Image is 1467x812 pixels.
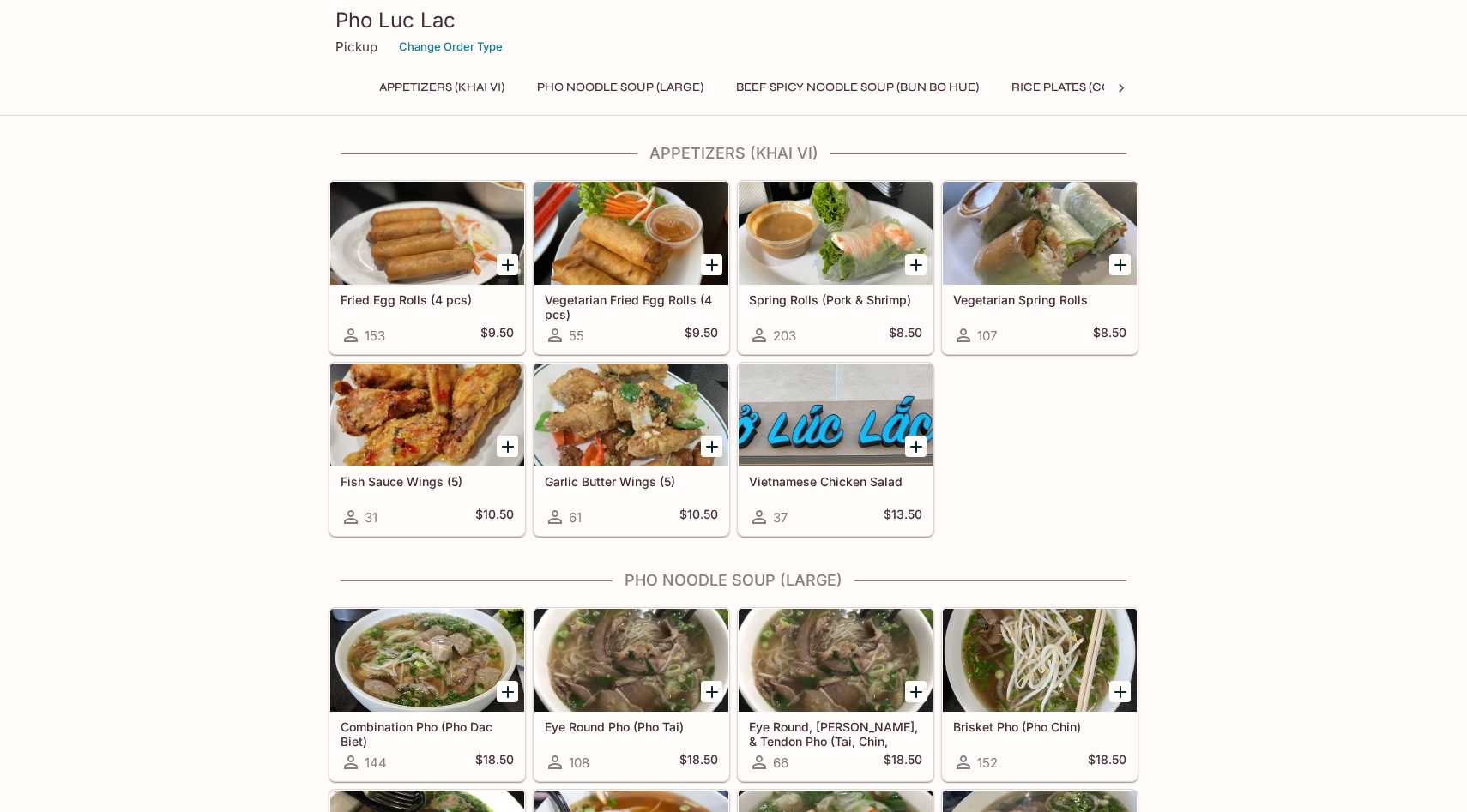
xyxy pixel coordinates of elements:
[953,719,1126,734] h5: Brisket Pho (Pho Chin)
[330,182,524,285] div: Fried Egg Rolls (4 pcs)
[569,509,582,526] span: 61
[749,474,922,489] h5: Vietnamese Chicken Salad
[889,325,922,346] h5: $8.50
[330,609,524,712] div: Combination Pho (Pho Dac Biet)
[942,608,1138,781] a: Brisket Pho (Pho Chin)152$18.50
[545,292,718,321] h5: Vegetarian Fried Egg Rolls (4 pcs)
[534,608,729,781] a: Eye Round Pho (Pho Tai)108$18.50
[884,507,922,527] h5: $13.50
[391,33,510,60] button: Change Order Type
[884,752,922,773] h5: $18.50
[685,325,718,346] h5: $9.50
[943,609,1137,712] div: Brisket Pho (Pho Chin)
[497,254,518,275] button: Add Fried Egg Rolls (4 pcs)
[679,507,718,527] h5: $10.50
[905,681,927,702] button: Add Eye Round, Brisket, & Tendon Pho (Tai, Chin, Gan)
[738,363,933,536] a: Vietnamese Chicken Salad37$13.50
[1093,325,1126,346] h5: $8.50
[475,507,514,527] h5: $10.50
[701,681,722,702] button: Add Eye Round Pho (Pho Tai)
[569,328,584,344] span: 55
[341,719,514,748] h5: Combination Pho (Pho Dac Biet)
[727,75,988,99] button: Beef Spicy Noodle Soup (Bun Bo Hue)
[749,292,922,307] h5: Spring Rolls (Pork & Shrimp)
[701,254,722,275] button: Add Vegetarian Fried Egg Rolls (4 pcs)
[329,181,525,354] a: Fried Egg Rolls (4 pcs)153$9.50
[341,474,514,489] h5: Fish Sauce Wings (5)
[335,7,1132,33] h3: Pho Luc Lac
[480,325,514,346] h5: $9.50
[943,182,1137,285] div: Vegetarian Spring Rolls
[905,436,927,457] button: Add Vietnamese Chicken Salad
[1109,254,1131,275] button: Add Vegetarian Spring Rolls
[1088,752,1126,773] h5: $18.50
[330,364,524,466] div: Fish Sauce Wings (5)
[679,752,718,773] h5: $18.50
[773,328,796,344] span: 203
[335,39,377,55] p: Pickup
[545,719,718,734] h5: Eye Round Pho (Pho Tai)
[528,75,713,99] button: Pho Noodle Soup (Large)
[545,474,718,489] h5: Garlic Butter Wings (5)
[905,254,927,275] button: Add Spring Rolls (Pork & Shrimp)
[773,509,788,526] span: 37
[953,292,1126,307] h5: Vegetarian Spring Rolls
[749,719,922,748] h5: Eye Round, [PERSON_NAME], & Tendon Pho (Tai, Chin, [GEOGRAPHIC_DATA])
[977,755,998,771] span: 152
[475,752,514,773] h5: $18.50
[701,436,722,457] button: Add Garlic Butter Wings (5)
[977,328,997,344] span: 107
[534,363,729,536] a: Garlic Butter Wings (5)61$10.50
[329,144,1138,163] h4: Appetizers (Khai Vi)
[1002,75,1157,99] button: Rice Plates (Com Dia)
[341,292,514,307] h5: Fried Egg Rolls (4 pcs)
[370,75,514,99] button: Appetizers (Khai Vi)
[329,363,525,536] a: Fish Sauce Wings (5)31$10.50
[738,608,933,781] a: Eye Round, [PERSON_NAME], & Tendon Pho (Tai, Chin, [GEOGRAPHIC_DATA])66$18.50
[497,436,518,457] button: Add Fish Sauce Wings (5)
[739,364,933,466] div: Vietnamese Chicken Salad
[738,181,933,354] a: Spring Rolls (Pork & Shrimp)203$8.50
[739,182,933,285] div: Spring Rolls (Pork & Shrimp)
[534,181,729,354] a: Vegetarian Fried Egg Rolls (4 pcs)55$9.50
[569,755,589,771] span: 108
[739,609,933,712] div: Eye Round, Brisket, & Tendon Pho (Tai, Chin, Gan)
[365,509,377,526] span: 31
[534,182,728,285] div: Vegetarian Fried Egg Rolls (4 pcs)
[534,609,728,712] div: Eye Round Pho (Pho Tai)
[1109,681,1131,702] button: Add Brisket Pho (Pho Chin)
[773,755,788,771] span: 66
[365,328,385,344] span: 153
[942,181,1138,354] a: Vegetarian Spring Rolls107$8.50
[497,681,518,702] button: Add Combination Pho (Pho Dac Biet)
[329,608,525,781] a: Combination Pho (Pho Dac Biet)144$18.50
[534,364,728,466] div: Garlic Butter Wings (5)
[365,755,387,771] span: 144
[329,571,1138,590] h4: Pho Noodle Soup (Large)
